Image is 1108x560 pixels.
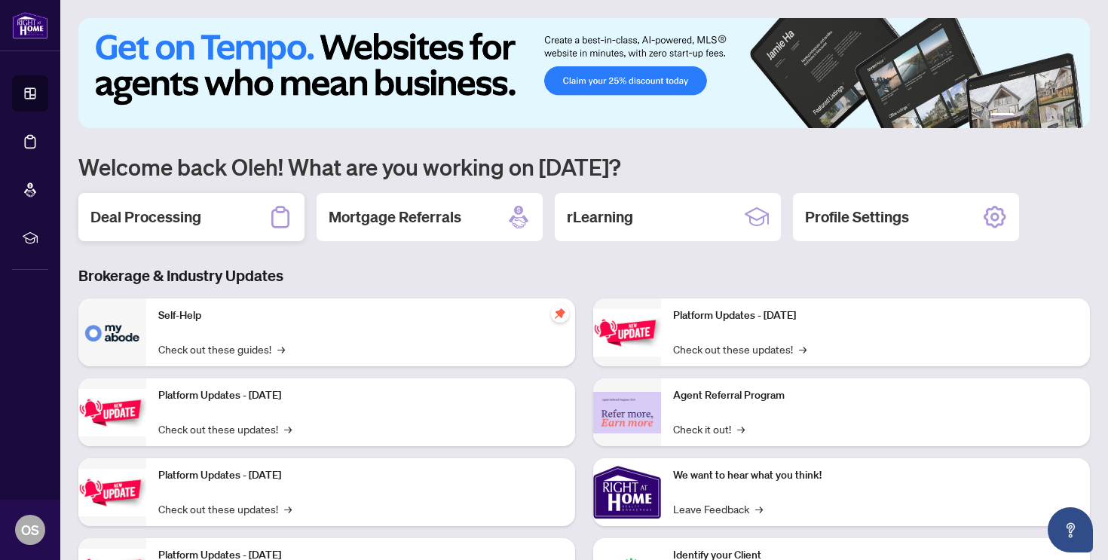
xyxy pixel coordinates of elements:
[799,341,807,357] span: →
[78,18,1090,128] img: Slide 0
[805,207,909,228] h2: Profile Settings
[673,341,807,357] a: Check out these updates!→
[284,421,292,437] span: →
[1057,113,1063,119] button: 5
[593,309,661,357] img: Platform Updates - June 23, 2025
[21,519,39,540] span: OS
[78,469,146,516] img: Platform Updates - July 21, 2025
[158,387,563,404] p: Platform Updates - [DATE]
[329,207,461,228] h2: Mortgage Referrals
[1033,113,1039,119] button: 3
[990,113,1015,119] button: 1
[567,207,633,228] h2: rLearning
[593,392,661,433] img: Agent Referral Program
[90,207,201,228] h2: Deal Processing
[593,458,661,526] img: We want to hear what you think!
[158,341,285,357] a: Check out these guides!→
[673,387,1078,404] p: Agent Referral Program
[12,11,48,39] img: logo
[284,500,292,517] span: →
[755,500,763,517] span: →
[158,308,563,324] p: Self-Help
[78,152,1090,181] h1: Welcome back Oleh! What are you working on [DATE]?
[78,298,146,366] img: Self-Help
[673,500,763,517] a: Leave Feedback→
[673,308,1078,324] p: Platform Updates - [DATE]
[277,341,285,357] span: →
[1045,113,1051,119] button: 4
[551,304,569,323] span: pushpin
[737,421,745,437] span: →
[1069,113,1075,119] button: 6
[1021,113,1027,119] button: 2
[158,500,292,517] a: Check out these updates!→
[78,389,146,436] img: Platform Updates - September 16, 2025
[158,467,563,484] p: Platform Updates - [DATE]
[1048,507,1093,552] button: Open asap
[158,421,292,437] a: Check out these updates!→
[673,467,1078,484] p: We want to hear what you think!
[78,265,1090,286] h3: Brokerage & Industry Updates
[673,421,745,437] a: Check it out!→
